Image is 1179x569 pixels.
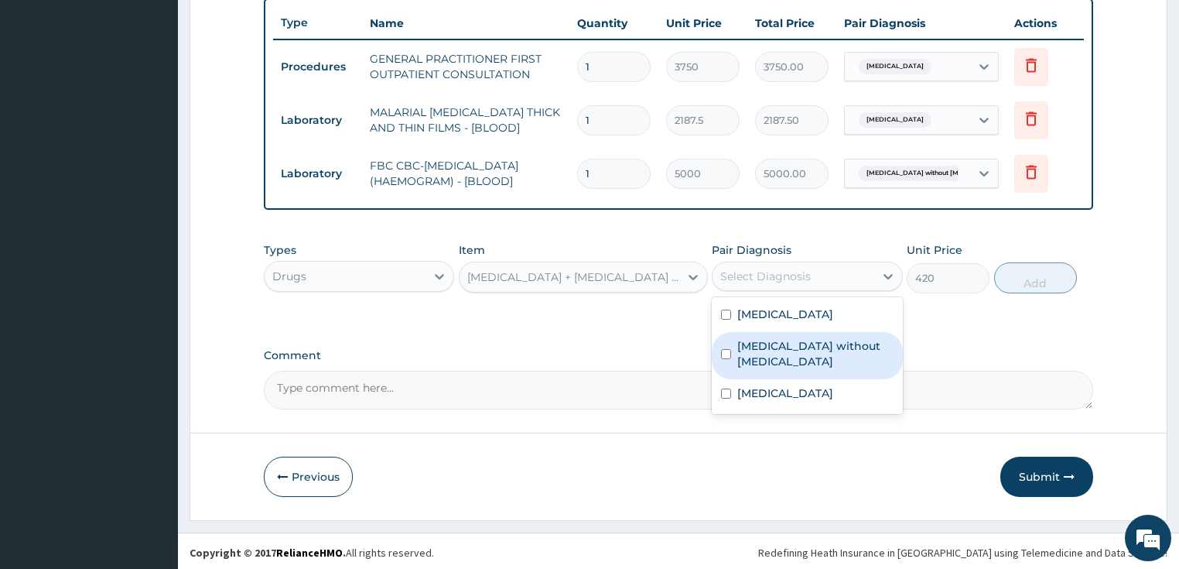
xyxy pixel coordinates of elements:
button: Previous [264,457,353,497]
textarea: Type your message and hit 'Enter' [8,393,295,447]
label: [MEDICAL_DATA] [737,386,833,401]
th: Name [362,8,570,39]
th: Pair Diagnosis [836,8,1006,39]
td: Laboratory [273,106,362,135]
td: MALARIAL [MEDICAL_DATA] THICK AND THIN FILMS - [BLOOD] [362,97,570,143]
button: Add [994,262,1077,293]
div: Redefining Heath Insurance in [GEOGRAPHIC_DATA] using Telemedicine and Data Science! [758,545,1167,560]
label: Types [264,244,296,257]
th: Actions [1006,8,1084,39]
strong: Copyright © 2017 . [190,546,346,560]
th: Quantity [569,8,658,39]
div: [MEDICAL_DATA] + [MEDICAL_DATA] TABLET – 625MG [467,269,681,285]
div: Minimize live chat window [254,8,291,45]
td: Laboratory [273,159,362,188]
button: Submit [1000,457,1093,497]
label: Comment [264,349,1094,362]
td: GENERAL PRACTITIONER FIRST OUTPATIENT CONSULTATION [362,43,570,90]
td: Procedures [273,53,362,81]
a: RelianceHMO [276,546,343,560]
th: Type [273,9,362,37]
div: Drugs [272,269,306,284]
div: Chat with us now [80,87,260,107]
th: Total Price [747,8,836,39]
label: [MEDICAL_DATA] [737,307,833,322]
label: Unit Price [907,242,962,258]
span: [MEDICAL_DATA] without [MEDICAL_DATA] [859,166,1015,181]
th: Unit Price [658,8,747,39]
label: Item [459,242,485,258]
div: Select Diagnosis [720,269,811,284]
label: [MEDICAL_DATA] without [MEDICAL_DATA] [737,338,894,369]
span: [MEDICAL_DATA] [859,112,931,128]
span: [MEDICAL_DATA] [859,59,931,74]
label: Pair Diagnosis [712,242,791,258]
span: We're online! [90,180,214,337]
img: d_794563401_company_1708531726252_794563401 [29,77,63,116]
td: FBC CBC-[MEDICAL_DATA] (HAEMOGRAM) - [BLOOD] [362,150,570,197]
